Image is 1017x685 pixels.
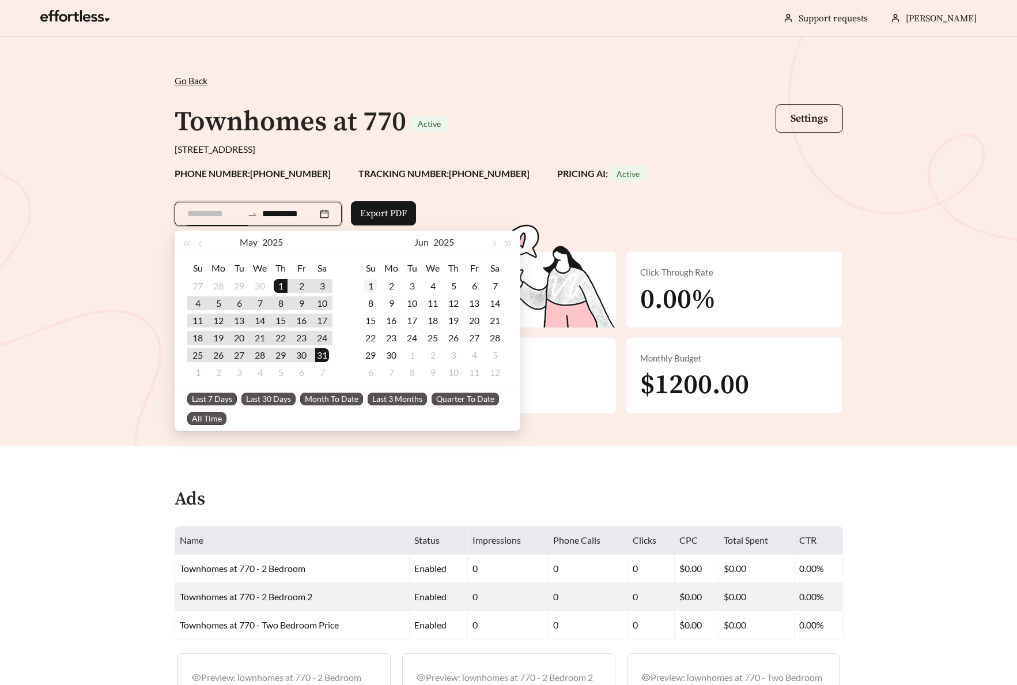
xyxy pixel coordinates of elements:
td: 2025-06-06 [291,364,312,381]
div: 3 [315,279,329,293]
td: 0 [628,583,675,611]
button: Export PDF [351,201,416,225]
span: Month To Date [300,393,363,405]
div: 9 [384,296,398,310]
span: Active [418,119,441,129]
div: 12 [211,314,225,328]
td: 2025-05-11 [187,312,208,329]
th: Th [443,259,464,277]
td: 2025-07-12 [485,364,505,381]
td: 2025-06-10 [402,295,422,312]
td: $0.00 [719,583,795,611]
span: Settings [791,112,828,125]
td: 2025-06-07 [312,364,332,381]
td: 2025-05-18 [187,329,208,347]
th: Mo [381,259,402,277]
td: 2025-05-19 [208,329,229,347]
span: to [247,209,258,219]
span: Last 30 Days [241,393,296,405]
td: 2025-05-15 [270,312,291,329]
td: 2025-07-06 [360,364,381,381]
div: 2 [426,348,440,362]
button: Settings [776,104,843,133]
td: 2025-06-16 [381,312,402,329]
td: 2025-05-24 [312,329,332,347]
td: 2025-06-22 [360,329,381,347]
span: Last 3 Months [368,393,427,405]
span: Active [617,169,640,179]
div: 27 [232,348,246,362]
div: 7 [315,366,329,379]
div: 27 [467,331,481,345]
div: 7 [384,366,398,379]
td: 2025-06-07 [485,277,505,295]
div: 11 [191,314,205,328]
td: 2025-04-27 [187,277,208,295]
div: Click-Through Rate [640,266,828,279]
div: 15 [274,314,288,328]
th: We [422,259,443,277]
td: 0.00% [795,555,842,583]
th: Sa [312,259,332,277]
td: 2025-05-20 [229,329,249,347]
div: 30 [294,348,308,362]
div: 7 [488,279,502,293]
div: 3 [447,348,460,362]
td: 2025-05-02 [291,277,312,295]
td: 2025-05-26 [208,347,229,364]
td: 2025-06-04 [249,364,270,381]
td: 2025-05-10 [312,295,332,312]
div: 4 [253,366,267,379]
td: 2025-06-28 [485,329,505,347]
strong: PRICING AI: [557,168,647,179]
td: 2025-07-11 [464,364,485,381]
div: 26 [211,348,225,362]
td: 2025-05-22 [270,329,291,347]
td: 2025-06-12 [443,295,464,312]
th: Name [175,526,410,555]
td: 2025-05-31 [312,347,332,364]
div: 20 [467,314,481,328]
div: 12 [488,366,502,379]
td: 0 [628,555,675,583]
td: 2025-06-05 [443,277,464,295]
td: 0.00% [795,583,842,611]
td: 2025-05-04 [187,295,208,312]
button: 2025 [262,231,283,254]
div: 22 [274,331,288,345]
span: CTR [799,535,816,545]
td: 0 [549,583,628,611]
span: Export PDF [360,206,407,220]
span: enabled [414,563,447,574]
th: Status [410,526,468,555]
td: 2025-06-04 [422,277,443,295]
td: 0.00% [795,611,842,639]
td: 2025-05-16 [291,312,312,329]
td: 2025-06-01 [187,364,208,381]
td: 2025-07-08 [402,364,422,381]
td: 2025-05-23 [291,329,312,347]
div: 2 [294,279,308,293]
td: 0 [628,611,675,639]
td: 2025-07-10 [443,364,464,381]
span: enabled [414,619,447,630]
div: 13 [467,296,481,310]
div: Preview: Townhomes at 770 - 2 Bedroom [192,671,376,684]
td: 2025-06-27 [464,329,485,347]
div: Monthly Budget [640,352,828,365]
span: Townhomes at 770 - 2 Bedroom 2 [180,591,312,602]
span: Last 7 Days [187,393,237,405]
td: 2025-05-06 [229,295,249,312]
div: 24 [315,331,329,345]
th: Phone Calls [549,526,628,555]
div: 22 [364,331,377,345]
div: 9 [426,366,440,379]
td: 2025-06-14 [485,295,505,312]
div: [STREET_ADDRESS] [175,142,843,156]
div: 1 [405,348,419,362]
div: 29 [274,348,288,362]
td: 0 [468,583,549,611]
div: 25 [426,331,440,345]
td: 2025-04-28 [208,277,229,295]
div: 10 [447,366,460,379]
